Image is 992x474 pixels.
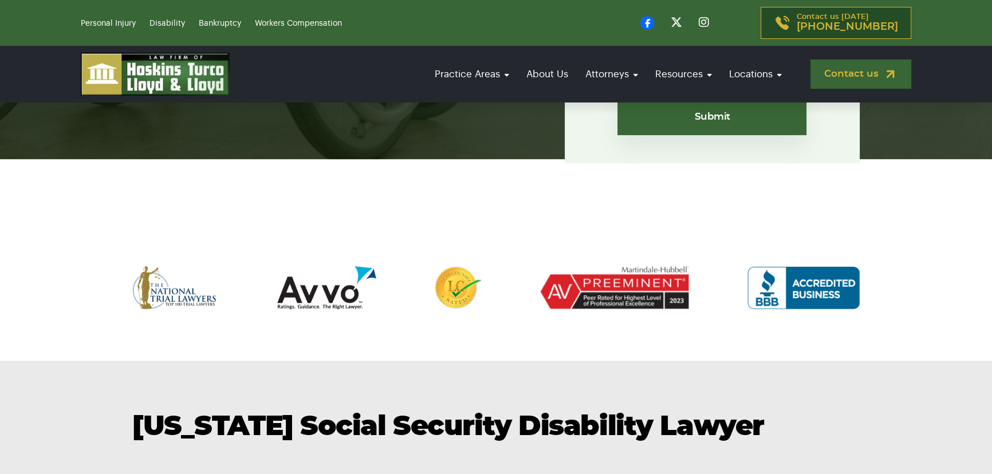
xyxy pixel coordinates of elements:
span: [PHONE_NUMBER] [797,21,898,33]
a: Practice Areas [429,58,515,90]
a: Personal Injury [81,19,136,27]
img: The National Trial Lawyers Top 100 Trial Lawyers [132,266,219,309]
a: Locations [723,58,788,90]
a: Resources [649,58,718,90]
img: logo [81,53,230,96]
a: Contact us [810,60,911,89]
a: Workers Compensation [255,19,342,27]
h2: [US_STATE] Social Security Disability Lawyer [132,412,860,443]
a: Disability [149,19,185,27]
p: Contact us [DATE] [797,13,898,33]
a: Bankruptcy [199,19,241,27]
img: AVVO [277,266,376,309]
img: Lead Counsel Rated [434,266,482,309]
a: Contact us [DATE][PHONE_NUMBER] [761,7,911,39]
input: Submit [617,98,806,135]
a: Attorneys [580,58,644,90]
a: About Us [521,58,574,90]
